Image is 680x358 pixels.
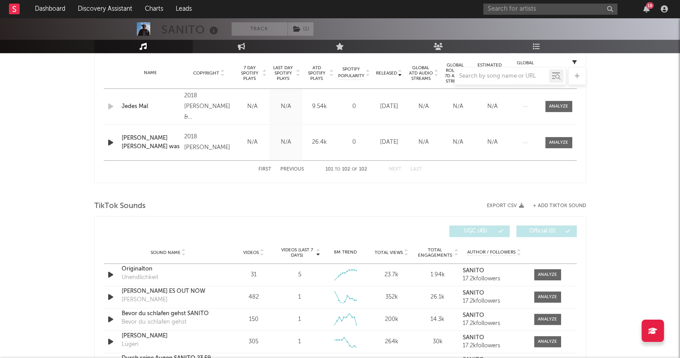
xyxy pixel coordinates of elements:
span: UGC ( 45 ) [455,229,496,234]
button: Last [410,167,422,172]
div: Lügen [122,340,139,349]
span: Last Day Spotify Plays [271,65,295,81]
div: N/A [477,138,507,147]
div: 305 [233,337,275,346]
div: N/A [271,138,300,147]
div: 200k [371,315,412,324]
button: Export CSV [487,203,524,208]
div: 101 102 102 [322,164,371,175]
a: Jedes Mal [122,102,180,111]
span: Author / Followers [467,250,515,255]
div: N/A [238,102,267,111]
span: Spotify Popularity [338,66,364,79]
strong: SANITO [463,290,484,296]
span: ( 1 ) [287,22,314,36]
input: Search by song name or URL [455,73,549,80]
div: 9.54k [305,102,334,111]
div: 14.3k [417,315,458,324]
div: 17.2k followers [463,298,525,304]
div: Global Streaming Trend (Last 60D) [512,60,539,87]
span: to [335,167,340,171]
button: UGC(45) [449,225,510,237]
div: Unendlichkeit [122,273,158,282]
a: SANITO [463,268,525,274]
div: 26.4k [305,138,334,147]
div: 1 [298,293,301,302]
span: ATD Spotify Plays [305,65,329,81]
div: N/A [409,102,439,111]
span: Videos [243,250,259,255]
div: 352k [371,293,412,302]
button: + Add TikTok Sound [533,204,586,208]
a: SANITO [463,290,525,296]
a: [PERSON_NAME] [122,332,215,341]
div: 6M Trend [325,249,366,256]
div: N/A [443,138,473,147]
strong: SANITO [463,335,484,341]
span: Videos (last 7 days) [279,247,315,258]
button: 16 [643,5,650,12]
a: SANITO [463,335,525,341]
div: 2018 [PERSON_NAME] [184,132,233,153]
div: 17.2k followers [463,343,525,349]
strong: SANITO [463,268,484,274]
div: SANITO [161,22,220,37]
div: 5 [298,271,301,279]
span: Total Views [375,250,403,255]
div: N/A [271,102,300,111]
a: SANITO [463,312,525,319]
button: Official(0) [516,225,577,237]
span: 7 Day Spotify Plays [238,65,262,81]
div: 23.7k [371,271,412,279]
a: Originalton [122,265,215,274]
div: 31 [233,271,275,279]
span: Sound Name [151,250,181,255]
input: Search for artists [483,4,617,15]
div: N/A [477,102,507,111]
div: [PERSON_NAME] [122,296,168,304]
div: 482 [233,293,275,302]
div: 0 [338,102,370,111]
div: 1.94k [417,271,458,279]
div: N/A [443,102,473,111]
span: Official ( 0 ) [522,229,563,234]
button: First [258,167,271,172]
div: 1 [298,315,301,324]
div: 17.2k followers [463,276,525,282]
a: Bevor du schlafen gehst SANITO [122,309,215,318]
button: Next [389,167,401,172]
span: of [352,167,357,171]
div: 16 [646,2,654,9]
span: Estimated % Playlist Streams Last Day [477,62,502,84]
div: [DATE] [374,102,404,111]
a: [PERSON_NAME] [PERSON_NAME] was [122,134,180,151]
span: Total Engagements [417,247,453,258]
button: + Add TikTok Sound [524,204,586,208]
span: Global ATD Audio Streams [409,65,433,81]
div: 17.2k followers [463,321,525,327]
div: 0 [338,138,370,147]
div: 1 [298,337,301,346]
div: Bevor du schlafen gehst [122,318,186,327]
div: N/A [238,138,267,147]
button: Track [232,22,287,36]
div: 26.1k [417,293,458,302]
div: N/A [409,138,439,147]
div: 30k [417,337,458,346]
span: TikTok Sounds [94,201,146,212]
div: 150 [233,315,275,324]
a: [PERSON_NAME] ES OUT NOW [122,287,215,296]
strong: SANITO [463,312,484,318]
div: [DATE] [374,138,404,147]
div: 2018 [PERSON_NAME] & [PERSON_NAME] [184,91,233,123]
div: 264k [371,337,412,346]
span: Global Rolling 7D Audio Streams [443,62,468,84]
button: (1) [288,22,313,36]
button: Previous [280,167,304,172]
